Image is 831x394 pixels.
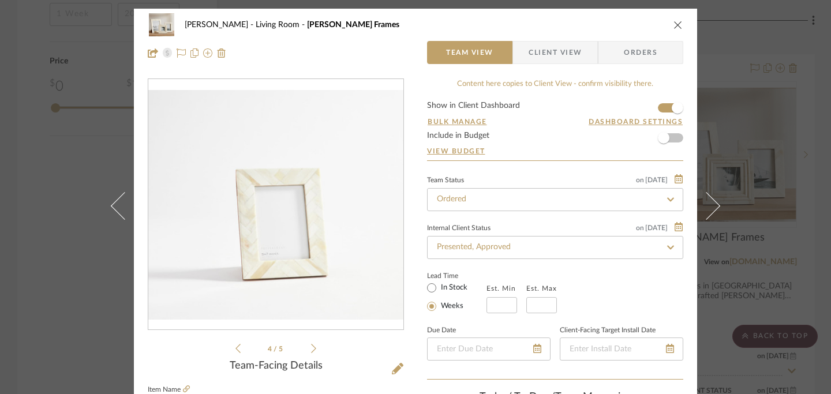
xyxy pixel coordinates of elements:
[560,337,683,361] input: Enter Install Date
[427,226,491,231] div: Internal Client Status
[427,117,488,127] button: Bulk Manage
[644,176,669,184] span: [DATE]
[279,346,285,352] span: 5
[446,41,493,64] span: Team View
[560,328,656,333] label: Client-Facing Target Install Date
[529,41,582,64] span: Client View
[217,48,226,58] img: Remove from project
[427,147,683,156] a: View Budget
[148,90,403,320] img: fc9faa84-053e-47c8-8f21-c905f35130a3_436x436.jpg
[427,236,683,259] input: Type to Search…
[427,178,464,183] div: Team Status
[148,13,175,36] img: e04c0de6-6661-4ee3-b01f-17a30e36c0aa_48x40.jpg
[307,21,399,29] span: [PERSON_NAME] Frames
[427,188,683,211] input: Type to Search…
[185,21,256,29] span: [PERSON_NAME]
[526,284,557,292] label: Est. Max
[427,328,456,333] label: Due Date
[439,301,463,312] label: Weeks
[427,337,551,361] input: Enter Due Date
[636,224,644,231] span: on
[439,283,467,293] label: In Stock
[256,21,307,29] span: Living Room
[148,90,403,320] div: 3
[636,177,644,183] span: on
[427,271,486,281] label: Lead Time
[644,224,669,232] span: [DATE]
[148,360,404,373] div: Team-Facing Details
[268,346,274,352] span: 4
[588,117,683,127] button: Dashboard Settings
[427,281,486,313] mat-radio-group: Select item type
[673,20,683,30] button: close
[274,346,279,352] span: /
[611,41,670,64] span: Orders
[486,284,516,292] label: Est. Min
[427,78,683,90] div: Content here copies to Client View - confirm visibility there.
